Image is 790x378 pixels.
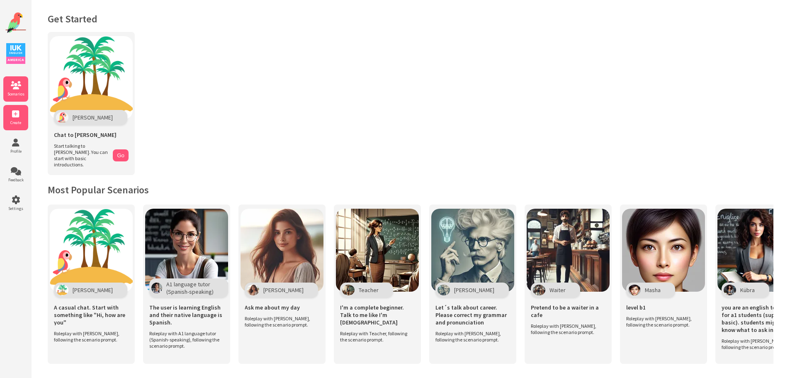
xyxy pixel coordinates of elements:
[628,285,641,295] img: Character
[241,209,323,292] img: Scenario Image
[145,209,228,292] img: Scenario Image
[340,304,415,326] span: I'm a complete beginner. Talk to me like I'm [DEMOGRAPHIC_DATA]
[247,285,259,295] img: Character
[48,183,773,196] h2: Most Popular Scenarios
[626,304,646,311] span: level b1
[3,206,28,211] span: Settings
[73,114,113,121] span: [PERSON_NAME]
[626,315,697,328] span: Roleplay with [PERSON_NAME], following the scenario prompt.
[438,285,450,295] img: Character
[531,304,605,319] span: Pretend to be a waiter in a cafe
[527,209,610,292] img: Scenario Image
[336,209,419,292] img: Scenario Image
[340,330,411,343] span: Roleplay with Teacher, following the scenario prompt.
[740,286,755,294] span: Kübra
[5,12,26,33] img: Website Logo
[151,283,162,293] img: Character
[263,286,304,294] span: [PERSON_NAME]
[54,143,109,168] span: Start talking to [PERSON_NAME]. You can start with basic introductions.
[245,315,315,328] span: Roleplay with [PERSON_NAME], following the scenario prompt.
[3,149,28,154] span: Profile
[54,330,124,343] span: Roleplay with [PERSON_NAME], following the scenario prompt.
[54,304,129,326] span: A casual chat. Start with something like "Hi, how are you"
[622,209,705,292] img: Scenario Image
[149,330,220,349] span: Roleplay with A1 language tutor (Spanish-speaking), following the scenario prompt.
[435,330,506,343] span: Roleplay with [PERSON_NAME], following the scenario prompt.
[645,286,661,294] span: Masha
[50,209,133,292] img: Scenario Image
[166,280,214,295] span: A1 language tutor (Spanish-speaking)
[6,43,25,64] img: IUK Logo
[56,285,68,295] img: Character
[48,12,773,25] h1: Get Started
[113,149,129,161] button: Go
[533,285,545,295] img: Character
[73,286,113,294] span: [PERSON_NAME]
[3,91,28,97] span: Scenarios
[56,112,68,123] img: Polly
[431,209,514,292] img: Scenario Image
[3,177,28,183] span: Feedback
[531,323,601,335] span: Roleplay with [PERSON_NAME], following the scenario prompt.
[149,304,224,326] span: The user is learning English and their native language is Spanish.
[245,304,300,311] span: Ask me about my day
[549,286,566,294] span: Waiter
[54,131,117,139] span: Chat to [PERSON_NAME]
[454,286,494,294] span: [PERSON_NAME]
[342,285,355,295] img: Character
[724,285,736,295] img: Character
[3,120,28,125] span: Create
[435,304,510,326] span: Let´s talk about career. Please correct my grammar and pronunciation
[50,36,133,119] img: Chat with Polly
[359,286,379,294] span: Teacher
